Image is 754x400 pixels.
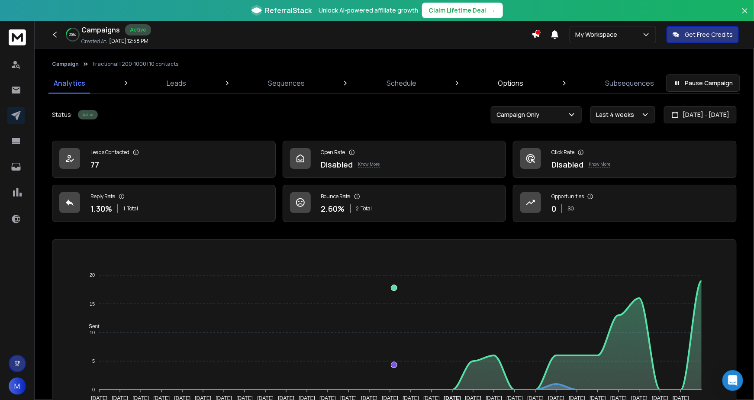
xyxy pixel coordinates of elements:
[321,158,353,171] p: Disabled
[82,323,100,329] span: Sent
[48,73,90,94] a: Analytics
[422,3,503,18] button: Claim Lifetime Deal→
[605,78,654,88] p: Subsequences
[283,185,506,222] a: Bounce Rate2.60%2Total
[575,30,621,39] p: My Workspace
[722,370,743,391] div: Open Intercom Messenger
[9,377,26,395] button: M
[54,78,85,88] p: Analytics
[551,158,583,171] p: Disabled
[268,78,305,88] p: Sequences
[52,61,79,68] button: Campaign
[78,110,98,119] div: Active
[321,203,345,215] p: 2.60 %
[90,193,115,200] p: Reply Rate
[81,38,107,45] p: Created At:
[321,193,351,200] p: Bounce Rate
[567,205,574,212] p: $ 0
[358,161,380,168] p: Know More
[127,205,138,212] span: Total
[319,6,419,15] p: Unlock AI-powered affiliate growth
[498,78,523,88] p: Options
[387,78,416,88] p: Schedule
[356,205,359,212] span: 2
[496,110,543,119] p: Campaign Only
[52,110,73,119] p: Status:
[90,273,95,278] tspan: 20
[513,141,737,178] a: Click RateDisabledKnow More
[90,203,112,215] p: 1.30 %
[123,205,125,212] span: 1
[664,106,737,123] button: [DATE] - [DATE]
[81,25,120,35] h1: Campaigns
[109,38,148,45] p: [DATE] 12:58 PM
[265,5,312,16] span: ReferralStack
[283,141,506,178] a: Open RateDisabledKnow More
[263,73,310,94] a: Sequences
[381,73,422,94] a: Schedule
[162,73,192,94] a: Leads
[90,330,95,335] tspan: 10
[125,24,151,35] div: Active
[93,61,178,68] p: Fractional | 200-1000 | 10 contacts
[93,387,95,392] tspan: 0
[685,30,733,39] p: Get Free Credits
[167,78,187,88] p: Leads
[361,205,372,212] span: Total
[70,32,76,37] p: 20 %
[490,6,496,15] span: →
[551,203,556,215] p: 0
[600,73,659,94] a: Subsequences
[667,26,739,43] button: Get Free Credits
[93,358,95,364] tspan: 5
[551,193,584,200] p: Opportunities
[52,185,276,222] a: Reply Rate1.30%1Total
[513,185,737,222] a: Opportunities0$0
[52,141,276,178] a: Leads Contacted77
[321,149,345,156] p: Open Rate
[90,301,95,306] tspan: 15
[739,5,751,26] button: Close banner
[90,149,129,156] p: Leads Contacted
[666,74,740,92] button: Pause Campaign
[589,161,610,168] p: Know More
[596,110,638,119] p: Last 4 weeks
[493,73,528,94] a: Options
[551,149,574,156] p: Click Rate
[90,158,99,171] p: 77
